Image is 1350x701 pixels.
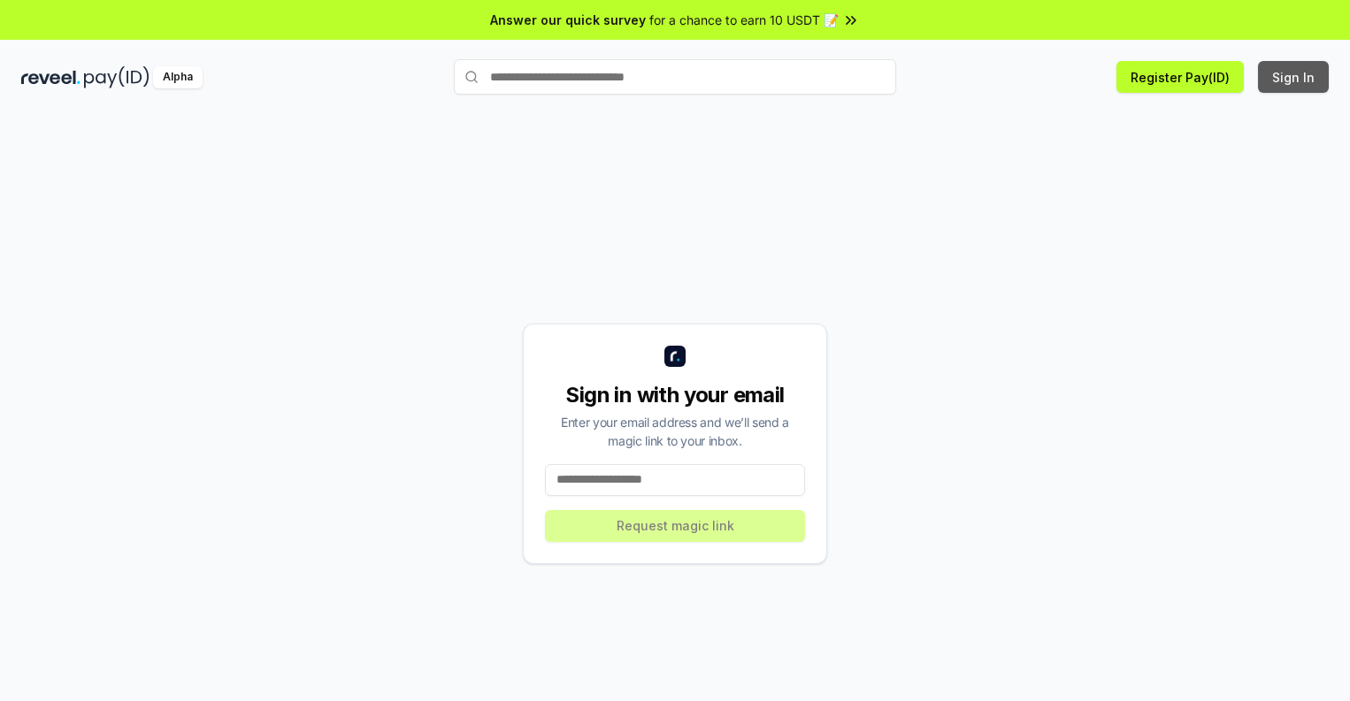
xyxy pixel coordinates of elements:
[649,11,839,29] span: for a chance to earn 10 USDT 📝
[1116,61,1244,93] button: Register Pay(ID)
[490,11,646,29] span: Answer our quick survey
[84,66,150,88] img: pay_id
[545,381,805,409] div: Sign in with your email
[1258,61,1329,93] button: Sign In
[545,413,805,450] div: Enter your email address and we’ll send a magic link to your inbox.
[21,66,81,88] img: reveel_dark
[664,346,686,367] img: logo_small
[153,66,203,88] div: Alpha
